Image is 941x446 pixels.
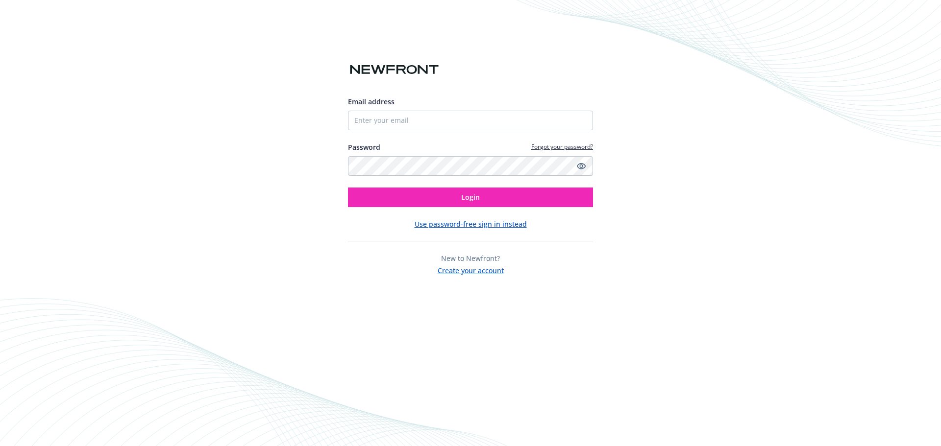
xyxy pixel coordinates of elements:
[348,111,593,130] input: Enter your email
[531,142,593,151] a: Forgot your password?
[348,97,395,106] span: Email address
[348,188,593,207] button: Login
[575,160,587,172] a: Show password
[461,192,480,202] span: Login
[415,219,527,229] button: Use password-free sign in instead
[348,61,441,78] img: Newfront logo
[441,254,500,263] span: New to Newfront?
[348,156,593,176] input: Enter your password
[348,142,380,152] label: Password
[438,263,504,276] button: Create your account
